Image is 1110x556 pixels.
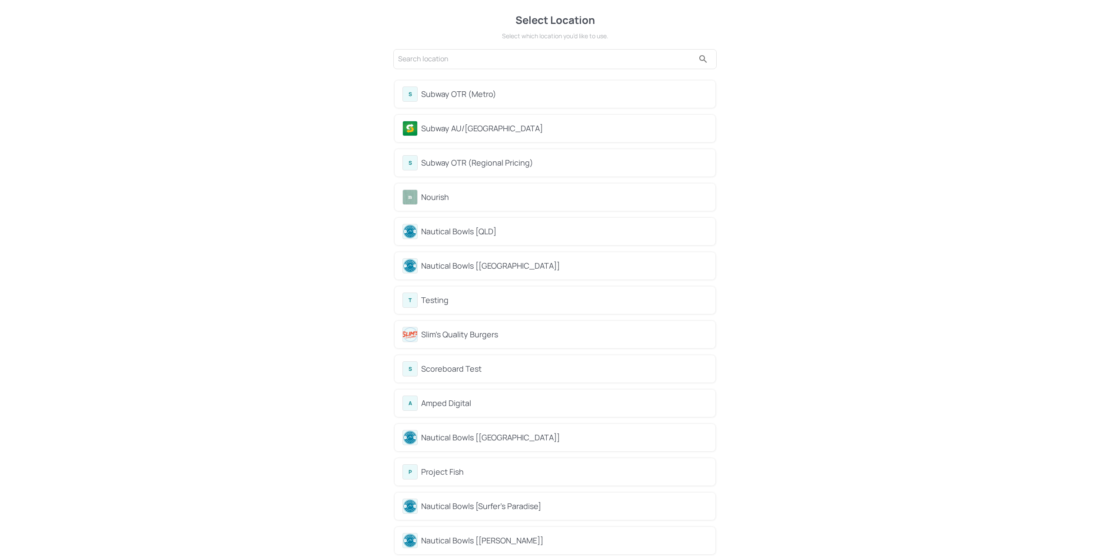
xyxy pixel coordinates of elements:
[402,464,418,479] div: P
[403,121,417,136] img: avatar
[392,12,718,28] div: Select Location
[421,363,708,375] div: Scoreboard Test
[403,259,417,273] img: avatar
[421,294,708,306] div: Testing
[421,329,708,340] div: Slim's Quality Burgers
[392,31,718,40] div: Select which location you’d like to use.
[403,533,417,548] img: avatar
[403,430,417,445] img: avatar
[402,293,418,308] div: T
[398,52,695,66] input: Search location
[402,396,418,411] div: A
[403,499,417,513] img: avatar
[421,191,708,203] div: Nourish
[402,87,418,102] div: S
[402,361,418,376] div: S
[421,466,708,478] div: Project Fish
[421,535,708,546] div: Nautical Bowls [[PERSON_NAME]]
[403,327,417,342] img: avatar
[403,190,417,204] img: avatar
[421,157,708,169] div: Subway OTR (Regional Pricing)
[402,155,418,170] div: S
[421,226,708,237] div: Nautical Bowls [QLD]
[421,260,708,272] div: Nautical Bowls [[GEOGRAPHIC_DATA]]
[695,50,712,68] button: search
[421,397,708,409] div: Amped Digital
[421,123,708,134] div: Subway AU/[GEOGRAPHIC_DATA]
[421,88,708,100] div: Subway OTR (Metro)
[403,224,417,239] img: avatar
[421,432,708,443] div: Nautical Bowls [[GEOGRAPHIC_DATA]]
[421,500,708,512] div: Nautical Bowls [Surfer's Paradise]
